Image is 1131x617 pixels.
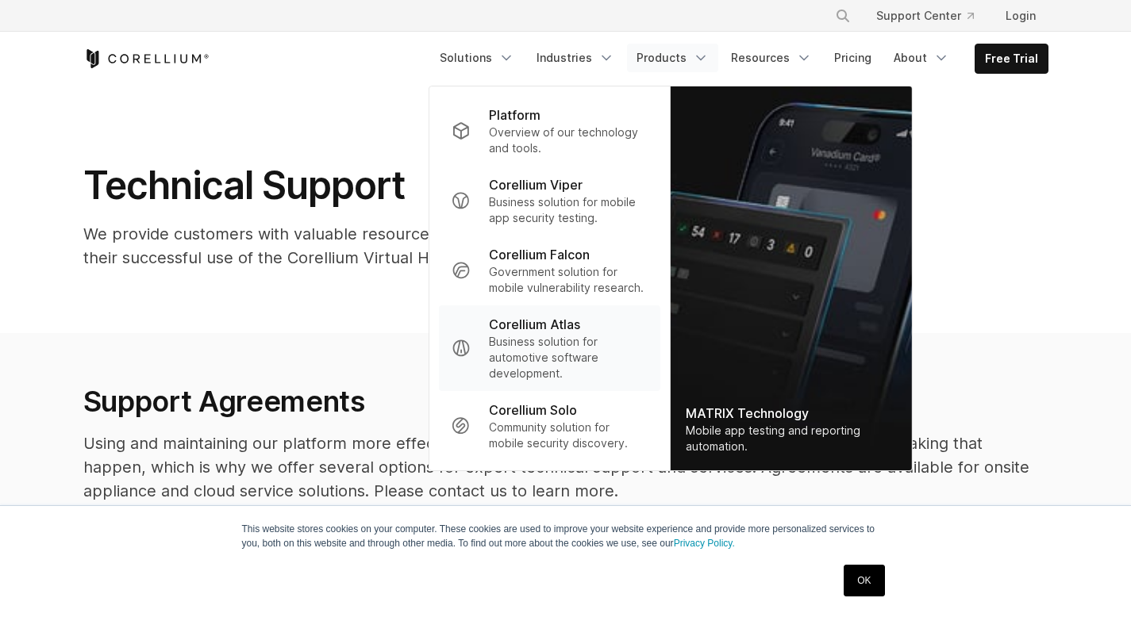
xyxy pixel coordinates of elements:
a: MATRIX Technology Mobile app testing and reporting automation. [670,86,911,470]
p: Corellium Falcon [489,245,590,264]
a: Corellium Falcon Government solution for mobile vulnerability research. [438,236,660,305]
p: Business solution for automotive software development. [489,334,647,381]
a: Corellium Solo Community solution for mobile security discovery. [438,391,660,461]
p: Corellium Viper [489,175,583,194]
div: MATRIX Technology [686,404,895,423]
p: Corellium Atlas [489,315,580,334]
a: Corellium Atlas Business solution for automotive software development. [438,305,660,391]
p: Platform [489,105,540,125]
h2: Support Agreements [83,384,1048,419]
p: Overview of our technology and tools. [489,125,647,156]
a: Products [627,44,718,72]
div: Navigation Menu [816,2,1048,30]
h1: Technical Support [83,162,718,209]
button: Search [829,2,857,30]
a: Platform Overview of our technology and tools. [438,96,660,166]
div: Mobile app testing and reporting automation. [686,423,895,454]
div: Navigation Menu [430,44,1048,74]
p: We provide customers with valuable resources for technical support to help with their successful ... [83,222,718,270]
a: Support Center [864,2,987,30]
a: Pricing [825,44,881,72]
a: Free Trial [975,44,1048,73]
a: About [884,44,959,72]
p: This website stores cookies on your computer. These cookies are used to improve your website expe... [242,522,890,550]
a: Privacy Policy. [674,538,735,549]
p: Using and maintaining our platform more effectively can give your team a critical edge. We're com... [83,431,1048,503]
a: Login [993,2,1048,30]
p: Community solution for mobile security discovery. [489,420,647,451]
a: Corellium Home [83,49,210,68]
p: Corellium Solo [489,400,577,420]
a: Industries [527,44,624,72]
p: Business solution for mobile app security testing. [489,194,647,226]
a: Solutions [430,44,524,72]
a: Corellium Viper Business solution for mobile app security testing. [438,166,660,236]
a: OK [844,565,884,596]
a: Resources [721,44,821,72]
p: Government solution for mobile vulnerability research. [489,264,647,296]
img: Matrix_WebNav_1x [670,86,911,470]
